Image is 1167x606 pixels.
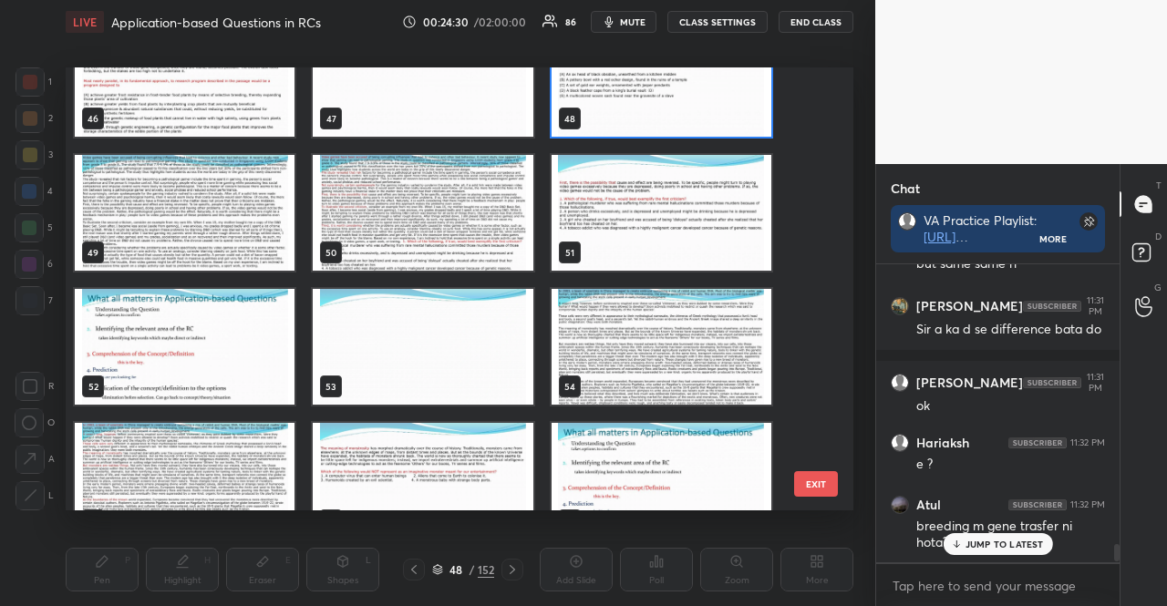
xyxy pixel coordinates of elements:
[892,375,908,391] img: default.png
[924,228,1027,262] a: [URL][DOMAIN_NAME]
[111,14,321,31] h4: Application-based Questions in RCs
[916,497,941,513] h6: Atul
[916,456,1105,474] div: e ?
[75,21,294,137] img: 1759686077LTAX38.pdf
[916,298,1023,314] h6: [PERSON_NAME]
[1023,301,1081,312] img: 4P8fHbbgJtejmAAAAAElFTkSuQmCC
[66,11,104,33] div: LIVE
[15,408,55,437] div: O
[1085,295,1105,317] div: 11:31 PM
[966,539,1044,550] p: JUMP TO LATEST
[1155,230,1162,243] p: D
[75,155,294,271] img: 1759686077LTAX38.pdf
[552,155,771,271] img: 1759686077LTAX38.pdf
[620,15,645,28] span: mute
[1023,377,1081,388] img: 4P8fHbbgJtejmAAAAAElFTkSuQmCC
[15,250,53,279] div: 6
[892,298,908,314] img: thumbnail.jpg
[1008,499,1067,510] img: 4P8fHbbgJtejmAAAAAElFTkSuQmCC
[1039,232,1067,245] div: More
[565,17,576,26] div: 86
[15,372,54,401] div: R
[552,289,771,405] img: 1759686077LTAX38.pdf
[15,104,53,133] div: 2
[1070,437,1105,448] div: 11:32 PM
[916,375,1023,391] h6: [PERSON_NAME]
[916,255,1105,273] div: but same same h
[447,564,465,575] div: 48
[15,213,53,242] div: 5
[552,21,771,137] img: 1759686077LTAX38.pdf
[779,11,853,33] button: END CLASS
[313,21,532,137] img: 1759686077LTAX38.pdf
[916,518,1105,552] div: breeding m gene trasfer ni hota?
[313,289,532,405] img: 1759686077LTAX38.pdf
[15,445,55,474] div: A
[15,67,52,97] div: 1
[916,435,969,451] h6: Hariaksh
[313,155,532,271] img: 1759686077LTAX38.pdf
[876,164,935,212] p: Chat
[1154,281,1162,294] p: G
[916,397,1105,416] div: ok
[1008,437,1067,448] img: 4P8fHbbgJtejmAAAAAElFTkSuQmCC
[552,423,771,539] img: 1759686077LTAX38.pdf
[15,481,54,510] div: L
[916,321,1105,339] div: Sir a ka d se difference bata do
[892,497,908,513] img: thumbnail.jpg
[75,289,294,405] img: 1759686077LTAX38.pdf
[591,11,656,33] button: mute
[15,177,53,206] div: 4
[1085,372,1105,394] div: 11:31 PM
[1156,179,1162,192] p: T
[892,435,908,451] img: default.png
[15,140,53,169] div: 3
[478,561,494,578] div: 152
[1070,499,1105,510] div: 11:32 PM
[66,67,821,510] div: grid
[876,264,1120,562] div: grid
[924,212,1040,245] div: VA Practice Playlist: All CAT VA PYQs: Toughest CAT RCs: [DEMOGRAPHIC_DATA] Editorials Playlist: ...
[15,286,53,315] div: 7
[667,11,768,33] button: CLASS SETTINGS
[75,423,294,539] img: 1759686077LTAX38.pdf
[469,564,474,575] div: /
[794,471,838,497] button: EXIT
[899,213,915,230] img: default.png
[313,423,532,539] img: 1759686077LTAX38.pdf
